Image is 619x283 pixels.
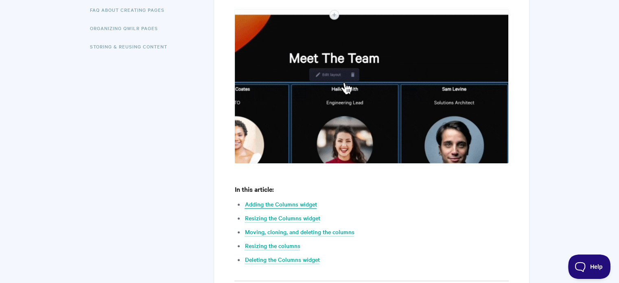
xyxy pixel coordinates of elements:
[234,9,508,164] img: file-4zjY8xdUfz.gif
[245,214,320,223] a: Resizing the Columns widget
[245,200,317,209] a: Adding the Columns widget
[245,228,354,237] a: Moving, cloning, and deleting the columns
[90,20,164,36] a: Organizing Qwilr Pages
[234,184,273,193] strong: In this article:
[90,38,173,55] a: Storing & Reusing Content
[568,254,611,279] iframe: Toggle Customer Support
[245,255,319,264] a: Deleting the Columns widget
[90,2,171,18] a: FAQ About Creating Pages
[245,241,300,250] a: Resizing the columns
